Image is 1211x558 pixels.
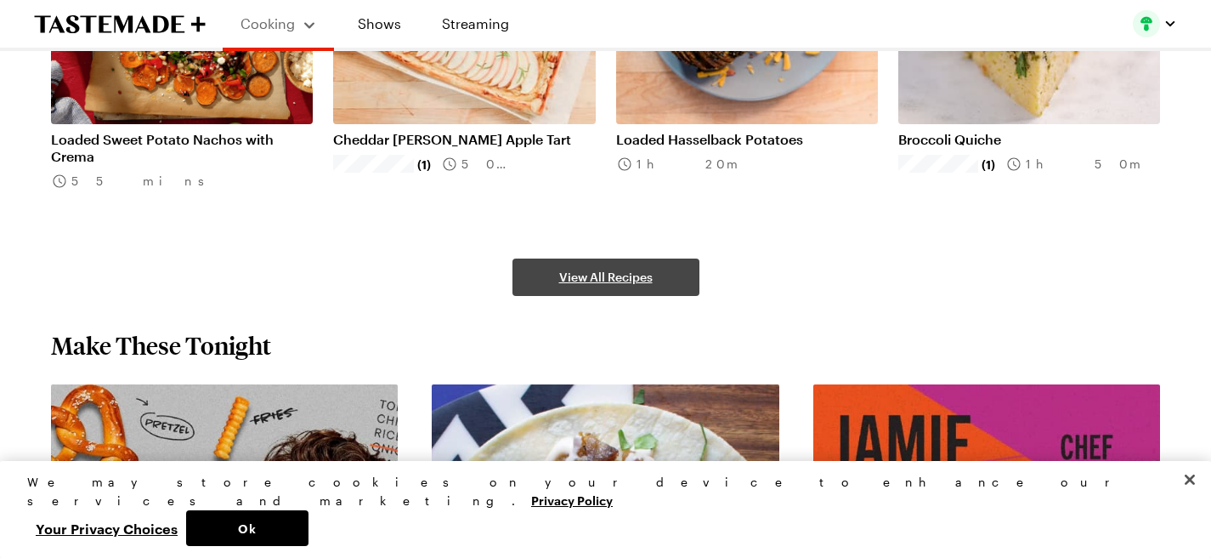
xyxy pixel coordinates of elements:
a: Cheddar [PERSON_NAME] Apple Tart [333,131,595,148]
button: Your Privacy Choices [27,510,186,546]
button: Close [1171,461,1208,498]
a: More information about your privacy, opens in a new tab [531,492,613,508]
button: Cooking [240,7,317,41]
a: View full content for Weeknight Favorites [432,386,697,402]
a: Loaded Hasselback Potatoes [616,131,878,148]
h2: Make These Tonight [51,330,271,361]
a: View All Recipes [512,259,699,296]
button: Ok [186,510,308,546]
button: Profile picture [1133,10,1177,37]
span: View All Recipes [559,269,653,286]
a: View full content for Recipes by Jamie Oliver [813,386,1128,402]
span: Cooking [241,15,295,31]
img: Profile picture [1133,10,1160,37]
a: Broccoli Quiche [898,131,1160,148]
a: To Tastemade Home Page [34,14,206,34]
div: We may store cookies on your device to enhance our services and marketing. [27,473,1169,510]
div: Privacy [27,473,1169,546]
a: View full content for Struggle Meals [51,386,281,402]
a: Loaded Sweet Potato Nachos with Crema [51,131,313,165]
